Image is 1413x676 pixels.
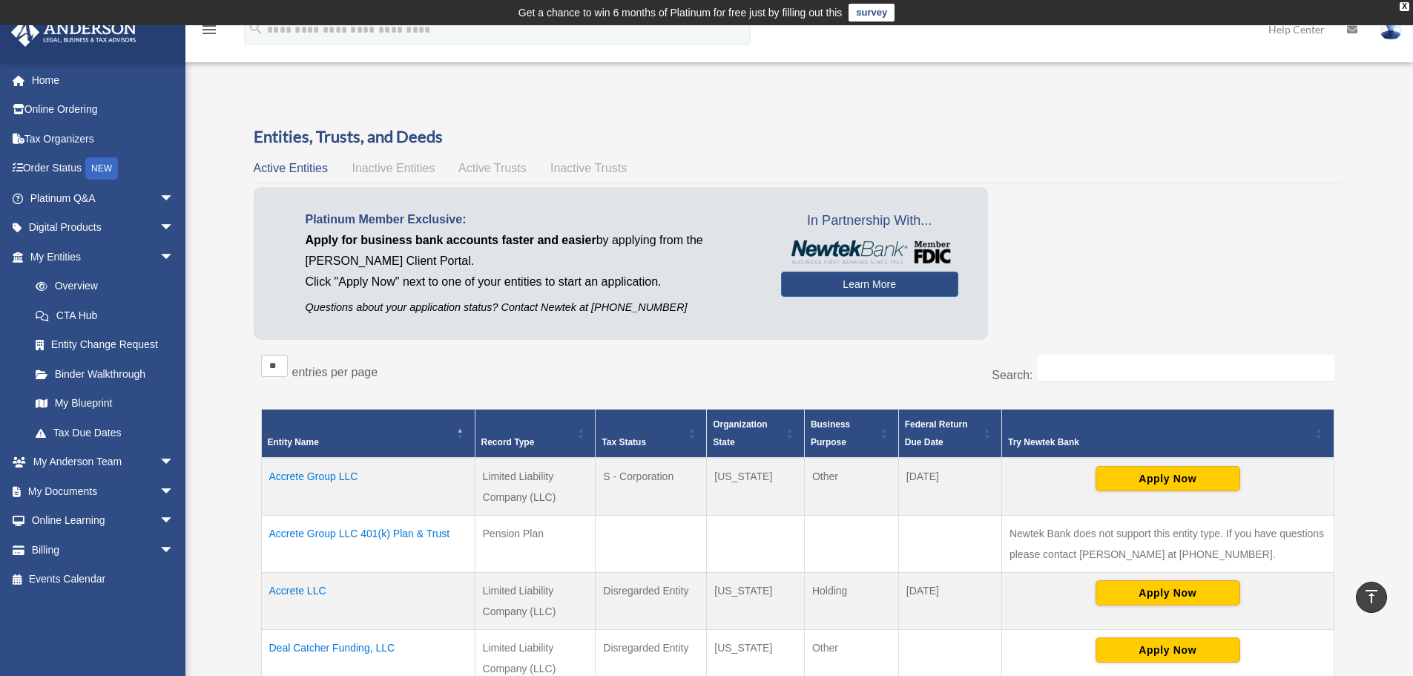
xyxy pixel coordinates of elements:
th: Federal Return Due Date: Activate to sort [898,410,1001,459]
td: Other [804,458,898,516]
th: Tax Status: Activate to sort [596,410,707,459]
i: vertical_align_top [1363,588,1380,606]
span: arrow_drop_down [159,506,189,536]
td: Limited Liability Company (LLC) [475,573,596,630]
p: Click "Apply Now" next to one of your entities to start an application. [306,272,759,292]
a: My Blueprint [21,389,189,419]
div: Try Newtek Bank [1008,433,1311,451]
i: menu [200,21,218,39]
label: entries per page [292,366,378,378]
th: Record Type: Activate to sort [475,410,596,459]
i: search [248,20,264,36]
span: Apply for business bank accounts faster and easier [306,234,596,246]
td: [DATE] [898,573,1001,630]
img: User Pic [1380,19,1402,40]
a: Online Ordering [10,95,197,125]
p: Platinum Member Exclusive: [306,209,759,230]
a: Binder Walkthrough [21,359,189,389]
td: Accrete LLC [261,573,475,630]
td: Holding [804,573,898,630]
a: My Anderson Teamarrow_drop_down [10,447,197,477]
td: [US_STATE] [707,573,805,630]
td: [US_STATE] [707,458,805,516]
span: arrow_drop_down [159,183,189,214]
a: menu [200,26,218,39]
button: Apply Now [1096,637,1240,663]
p: Questions about your application status? Contact Newtek at [PHONE_NUMBER] [306,298,759,317]
a: Billingarrow_drop_down [10,535,197,565]
div: NEW [85,157,118,180]
a: survey [849,4,895,22]
div: Get a chance to win 6 months of Platinum for free just by filling out this [518,4,843,22]
a: Tax Due Dates [21,418,189,447]
td: [DATE] [898,458,1001,516]
td: S - Corporation [596,458,707,516]
a: Events Calendar [10,565,197,594]
th: Organization State: Activate to sort [707,410,805,459]
label: Search: [992,369,1032,381]
span: Federal Return Due Date [905,419,968,447]
span: Inactive Entities [352,162,435,174]
a: Overview [21,272,182,301]
a: Online Learningarrow_drop_down [10,506,197,536]
a: vertical_align_top [1356,582,1387,613]
span: Tax Status [602,437,646,447]
img: Anderson Advisors Platinum Portal [7,18,141,47]
span: Entity Name [268,437,319,447]
a: Entity Change Request [21,330,189,360]
img: NewtekBankLogoSM.png [788,240,951,264]
th: Entity Name: Activate to invert sorting [261,410,475,459]
a: Order StatusNEW [10,154,197,184]
span: arrow_drop_down [159,535,189,565]
a: Home [10,65,197,95]
span: arrow_drop_down [159,242,189,272]
span: arrow_drop_down [159,476,189,507]
p: by applying from the [PERSON_NAME] Client Portal. [306,230,759,272]
span: In Partnership With... [781,209,958,233]
a: My Documentsarrow_drop_down [10,476,197,506]
a: Platinum Q&Aarrow_drop_down [10,183,197,213]
span: Organization State [713,419,767,447]
td: Accrete Group LLC [261,458,475,516]
td: Accrete Group LLC 401(k) Plan & Trust [261,516,475,573]
button: Apply Now [1096,580,1240,606]
a: CTA Hub [21,301,189,330]
a: Tax Organizers [10,124,197,154]
th: Try Newtek Bank : Activate to sort [1001,410,1334,459]
td: Disregarded Entity [596,573,707,630]
td: Limited Liability Company (LLC) [475,458,596,516]
button: Apply Now [1096,466,1240,491]
th: Business Purpose: Activate to sort [804,410,898,459]
span: Record Type [481,437,535,447]
span: Inactive Trusts [550,162,627,174]
span: arrow_drop_down [159,447,189,478]
span: Active Trusts [458,162,527,174]
a: Digital Productsarrow_drop_down [10,213,197,243]
div: close [1400,2,1409,11]
a: Learn More [781,272,958,297]
h3: Entities, Trusts, and Deeds [254,125,1342,148]
a: My Entitiesarrow_drop_down [10,242,189,272]
span: Active Entities [254,162,328,174]
span: arrow_drop_down [159,213,189,243]
span: Business Purpose [811,419,850,447]
td: Pension Plan [475,516,596,573]
td: Newtek Bank does not support this entity type. If you have questions please contact [PERSON_NAME]... [1001,516,1334,573]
